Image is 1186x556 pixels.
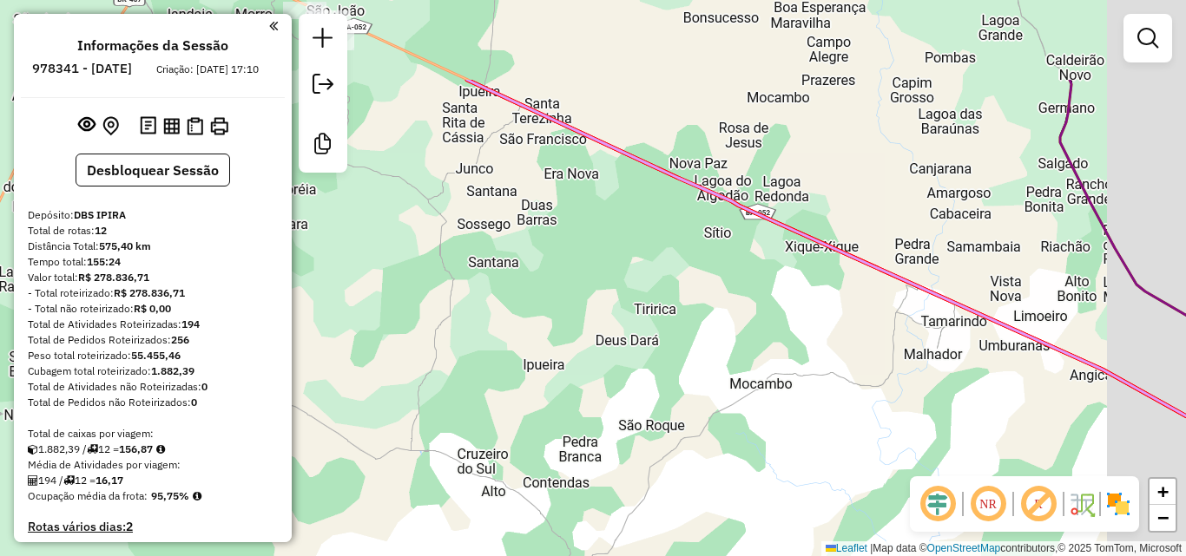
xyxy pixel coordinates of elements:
em: Média calculada utilizando a maior ocupação (%Peso ou %Cubagem) de cada rota da sessão. Rotas cro... [193,491,201,501]
div: Total de Atividades Roteirizadas: [28,317,278,332]
div: Total de Pedidos Roteirizados: [28,332,278,348]
div: Total de caixas por viagem: [28,426,278,442]
i: Cubagem total roteirizado [28,444,38,455]
strong: 1.882,39 [151,364,194,377]
div: Total de Atividades não Roteirizadas: [28,379,278,395]
i: Total de rotas [87,444,98,455]
div: 1.882,39 / 12 = [28,442,278,457]
span: − [1157,507,1169,528]
strong: 575,40 km [99,239,151,252]
strong: 256 [171,333,189,346]
span: Exibir rótulo [1018,483,1059,525]
a: Nova sessão e pesquisa [306,21,340,60]
strong: 0 [191,396,197,409]
div: Peso total roteirizado: [28,348,278,363]
span: + [1157,481,1169,502]
button: Visualizar Romaneio [183,114,207,139]
div: Criação: [DATE] 17:10 [149,62,266,77]
a: Exibir filtros [1130,21,1165,56]
div: Map data © contributors,© 2025 TomTom, Microsoft [821,541,1186,556]
h4: Informações da Sessão [77,37,228,54]
strong: DBS IPIRA [74,208,126,221]
a: Exportar sessão [306,67,340,106]
button: Desbloquear Sessão [76,154,230,186]
strong: 156,87 [119,442,153,455]
button: Exibir sessão original [75,112,99,140]
a: Zoom out [1150,505,1176,531]
button: Centralizar mapa no depósito ou ponto de apoio [99,113,122,140]
strong: 194 [181,317,200,330]
strong: 0 [162,540,169,556]
div: Cubagem total roteirizado: [28,363,278,379]
div: - Total roteirizado: [28,285,278,301]
h6: 978341 - [DATE] [32,61,132,76]
i: Meta Caixas/viagem: 1,00 Diferença: 155,87 [156,444,165,455]
span: Ocultar deslocamento [917,483,959,525]
strong: 12 [95,224,107,237]
img: Exibir/Ocultar setores [1104,490,1132,518]
button: Logs desbloquear sessão [136,113,160,140]
div: Depósito: [28,207,278,223]
strong: R$ 0,00 [134,302,171,315]
strong: 155:24 [87,255,121,268]
h4: Rotas vários dias: [28,520,278,534]
strong: R$ 278.836,71 [114,286,185,299]
a: Leaflet [826,542,867,554]
span: | [870,542,873,554]
div: Valor total: [28,270,278,285]
div: 194 / 12 = [28,473,278,488]
button: Imprimir Rotas [207,114,232,139]
div: - Total não roteirizado: [28,301,278,317]
a: Criar modelo [306,127,340,166]
a: Zoom in [1150,479,1176,505]
div: Distância Total: [28,239,278,254]
div: Média de Atividades por viagem: [28,457,278,473]
button: Visualizar relatório de Roteirização [160,114,183,137]
i: Total de Atividades [28,475,38,486]
i: Total de rotas [63,475,75,486]
div: Total de rotas: [28,223,278,239]
strong: 95,75% [151,489,189,502]
span: Ocultar NR [967,483,1009,525]
strong: 55.455,46 [131,349,181,362]
strong: 2 [126,519,133,534]
div: Total de Pedidos não Roteirizados: [28,395,278,410]
a: Clique aqui para minimizar o painel [269,16,278,36]
strong: 16,17 [96,474,123,487]
a: OpenStreetMap [927,542,1001,554]
div: Tempo total: [28,254,278,270]
img: Fluxo de ruas [1068,490,1096,518]
strong: R$ 278.836,71 [78,271,149,284]
strong: 0 [201,380,208,393]
span: Ocupação média da frota: [28,489,148,502]
h4: Clientes Priorizados NR: [28,541,278,556]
